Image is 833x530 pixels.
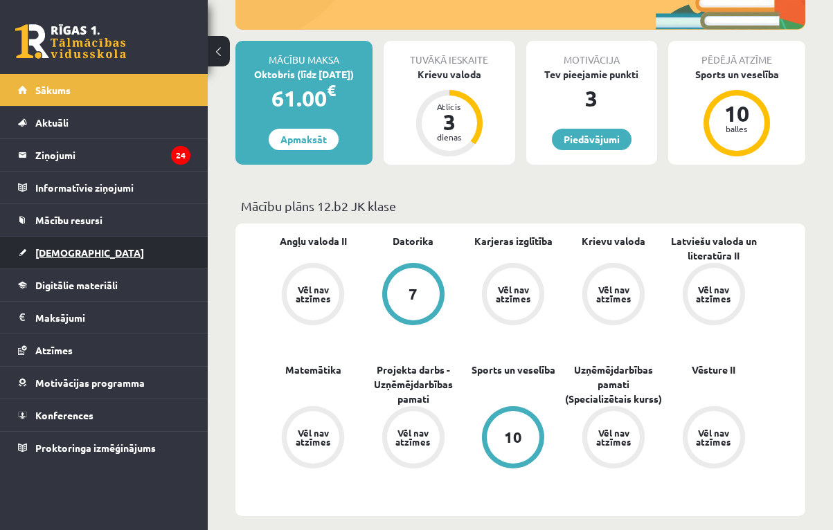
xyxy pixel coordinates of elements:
a: 10 [463,406,564,471]
a: Informatīvie ziņojumi [18,172,190,203]
div: Vēl nav atzīmes [294,285,332,303]
a: Vēl nav atzīmes [263,406,364,471]
span: Motivācijas programma [35,376,145,389]
a: Digitālie materiāli [18,269,190,301]
span: Sākums [35,84,71,96]
p: Mācību plāns 12.b2 JK klase [241,197,800,215]
div: Vēl nav atzīmes [394,428,433,446]
a: Krievu valoda [582,234,645,248]
a: Motivācijas programma [18,367,190,399]
a: Maksājumi [18,302,190,333]
a: 7 [364,263,464,328]
span: Atzīmes [35,344,73,356]
span: Mācību resursi [35,214,102,226]
a: Vēl nav atzīmes [663,263,764,328]
a: Vēl nav atzīmes [463,263,564,328]
span: Digitālie materiāli [35,279,118,291]
a: Sports un veselība [472,363,555,377]
legend: Maksājumi [35,302,190,333]
div: Tuvākā ieskaite [384,41,515,67]
legend: Ziņojumi [35,139,190,171]
a: Projekta darbs - Uzņēmējdarbības pamati [364,363,464,406]
div: Atlicis [429,102,470,111]
a: Proktoringa izmēģinājums [18,432,190,464]
div: Sports un veselība [668,67,805,82]
a: Latviešu valoda un literatūra II [663,234,764,263]
div: Vēl nav atzīmes [695,285,733,303]
a: Uzņēmējdarbības pamati (Specializētais kurss) [564,363,664,406]
div: Krievu valoda [384,67,515,82]
div: Vēl nav atzīmes [294,428,332,446]
a: Mācību resursi [18,204,190,236]
a: Datorika [393,234,433,248]
a: Sākums [18,74,190,106]
div: dienas [429,133,470,141]
div: Vēl nav atzīmes [494,285,532,303]
div: Vēl nav atzīmes [594,285,633,303]
a: [DEMOGRAPHIC_DATA] [18,237,190,268]
a: Rīgas 1. Tālmācības vidusskola [15,24,126,59]
div: 3 [526,82,658,115]
div: 7 [409,286,418,302]
a: Matemātika [285,363,341,377]
div: Vēl nav atzīmes [695,428,733,446]
i: 24 [171,146,190,165]
div: 3 [429,111,470,133]
a: Konferences [18,399,190,431]
span: Proktoringa izmēģinājums [35,441,156,454]
span: [DEMOGRAPHIC_DATA] [35,246,144,259]
a: Vēl nav atzīmes [564,263,664,328]
a: Angļu valoda II [280,234,347,248]
span: € [327,80,336,100]
div: Motivācija [526,41,658,67]
div: 10 [504,430,522,445]
legend: Informatīvie ziņojumi [35,172,190,203]
a: Atzīmes [18,334,190,366]
a: Sports un veselība 10 balles [668,67,805,158]
div: 10 [716,102,758,125]
div: balles [716,125,758,133]
div: Oktobris (līdz [DATE]) [235,67,373,82]
a: Karjeras izglītība [474,234,553,248]
div: Mācību maksa [235,41,373,67]
a: Vēl nav atzīmes [364,406,464,471]
div: Vēl nav atzīmes [594,428,633,446]
a: Vēl nav atzīmes [263,263,364,328]
a: Vēsture II [692,363,735,377]
div: Tev pieejamie punkti [526,67,658,82]
a: Vēl nav atzīmes [663,406,764,471]
div: Pēdējā atzīme [668,41,805,67]
a: Apmaksāt [269,129,339,150]
a: Piedāvājumi [552,129,632,150]
a: Ziņojumi24 [18,139,190,171]
div: 61.00 [235,82,373,115]
a: Vēl nav atzīmes [564,406,664,471]
a: Aktuāli [18,107,190,138]
a: Krievu valoda Atlicis 3 dienas [384,67,515,158]
span: Aktuāli [35,116,69,129]
span: Konferences [35,409,93,421]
